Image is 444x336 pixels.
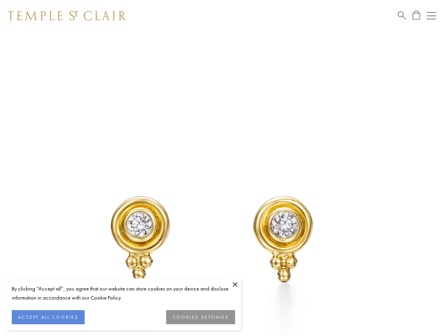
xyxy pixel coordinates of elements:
a: Open Shopping Bag [413,11,420,20]
button: Open navigation [427,11,436,20]
a: Search [398,11,406,20]
button: ACCEPT ALL COOKIES [12,310,85,324]
div: By clicking “Accept all”, you agree that our website can store cookies on your device and disclos... [12,284,235,302]
img: Temple St. Clair [8,11,126,20]
button: COOKIES SETTINGS [166,310,235,324]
